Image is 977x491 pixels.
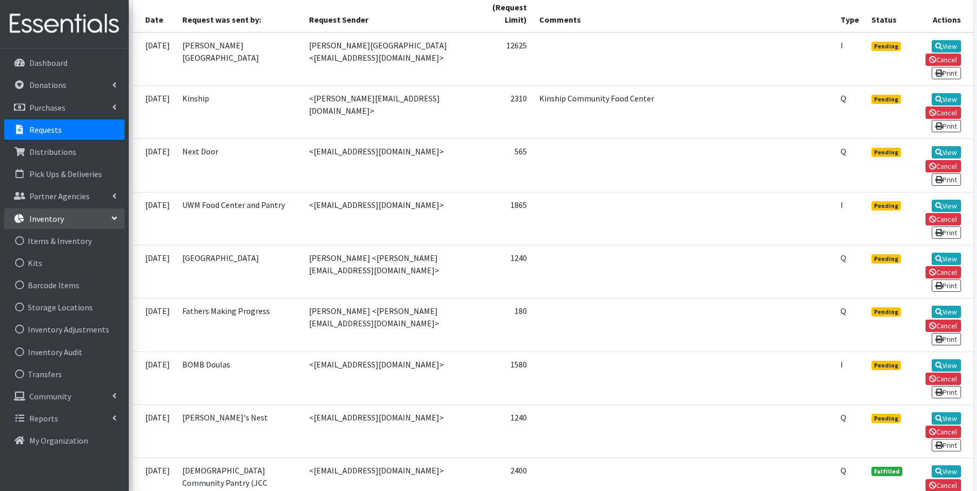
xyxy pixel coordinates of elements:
[4,319,125,340] a: Inventory Adjustments
[932,146,961,159] a: View
[925,107,961,119] a: Cancel
[932,386,961,398] a: Print
[303,85,470,138] td: <[PERSON_NAME][EMAIL_ADDRESS][DOMAIN_NAME]>
[470,85,533,138] td: 2310
[932,67,961,79] a: Print
[932,93,961,106] a: View
[871,307,901,317] span: Pending
[841,465,846,476] abbr: Quantity
[29,102,65,113] p: Purchases
[133,299,176,352] td: [DATE]
[925,320,961,332] a: Cancel
[470,299,533,352] td: 180
[4,408,125,429] a: Reports
[470,245,533,298] td: 1240
[871,42,901,51] span: Pending
[932,120,961,132] a: Print
[4,52,125,73] a: Dashboard
[871,95,901,104] span: Pending
[4,208,125,229] a: Inventory
[4,231,125,251] a: Items & Inventory
[932,226,961,239] a: Print
[841,359,843,370] abbr: Individual
[932,412,961,425] a: View
[29,125,62,135] p: Requests
[871,148,901,157] span: Pending
[925,266,961,278] a: Cancel
[176,245,303,298] td: [GEOGRAPHIC_DATA]
[470,192,533,245] td: 1865
[133,85,176,138] td: [DATE]
[176,85,303,138] td: Kinship
[4,253,125,273] a: Kits
[932,333,961,345] a: Print
[29,413,58,424] p: Reports
[4,119,125,140] a: Requests
[4,164,125,184] a: Pick Ups & Deliveries
[470,32,533,86] td: 12625
[303,139,470,192] td: <[EMAIL_ADDRESS][DOMAIN_NAME]>
[841,93,846,103] abbr: Quantity
[4,430,125,451] a: My Organization
[932,200,961,212] a: View
[133,352,176,405] td: [DATE]
[925,213,961,225] a: Cancel
[4,97,125,118] a: Purchases
[4,297,125,318] a: Storage Locations
[176,139,303,192] td: Next Door
[871,201,901,211] span: Pending
[925,54,961,66] a: Cancel
[29,214,64,224] p: Inventory
[841,40,843,50] abbr: Individual
[932,306,961,318] a: View
[932,40,961,52] a: View
[176,192,303,245] td: UWM Food Center and Pantry
[303,352,470,405] td: <[EMAIL_ADDRESS][DOMAIN_NAME]>
[133,192,176,245] td: [DATE]
[932,439,961,451] a: Print
[133,32,176,86] td: [DATE]
[932,465,961,478] a: View
[470,405,533,458] td: 1240
[29,169,102,179] p: Pick Ups & Deliveries
[932,279,961,292] a: Print
[4,386,125,407] a: Community
[871,467,902,476] span: Fulfilled
[932,359,961,372] a: View
[303,32,470,86] td: [PERSON_NAME][GEOGRAPHIC_DATA] <[EMAIL_ADDRESS][DOMAIN_NAME]>
[841,412,846,423] abbr: Quantity
[303,299,470,352] td: [PERSON_NAME] <[PERSON_NAME][EMAIL_ADDRESS][DOMAIN_NAME]>
[925,426,961,438] a: Cancel
[925,373,961,385] a: Cancel
[4,364,125,384] a: Transfers
[303,405,470,458] td: <[EMAIL_ADDRESS][DOMAIN_NAME]>
[470,139,533,192] td: 565
[841,306,846,316] abbr: Quantity
[932,253,961,265] a: View
[4,142,125,162] a: Distributions
[4,7,125,41] img: HumanEssentials
[29,191,90,201] p: Partner Agencies
[29,147,76,157] p: Distributions
[841,253,846,263] abbr: Quantity
[4,75,125,95] a: Donations
[841,146,846,156] abbr: Quantity
[176,32,303,86] td: [PERSON_NAME][GEOGRAPHIC_DATA]
[303,192,470,245] td: <[EMAIL_ADDRESS][DOMAIN_NAME]>
[4,342,125,362] a: Inventory Audit
[176,352,303,405] td: BOMB Doulas
[29,391,71,401] p: Community
[133,139,176,192] td: [DATE]
[871,414,901,423] span: Pending
[176,299,303,352] td: Fathers Making Progress
[871,361,901,370] span: Pending
[29,58,67,68] p: Dashboard
[470,352,533,405] td: 1580
[133,405,176,458] td: [DATE]
[4,186,125,206] a: Partner Agencies
[29,80,66,90] p: Donations
[29,435,88,446] p: My Organization
[871,254,901,264] span: Pending
[133,245,176,298] td: [DATE]
[4,275,125,295] a: Barcode Items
